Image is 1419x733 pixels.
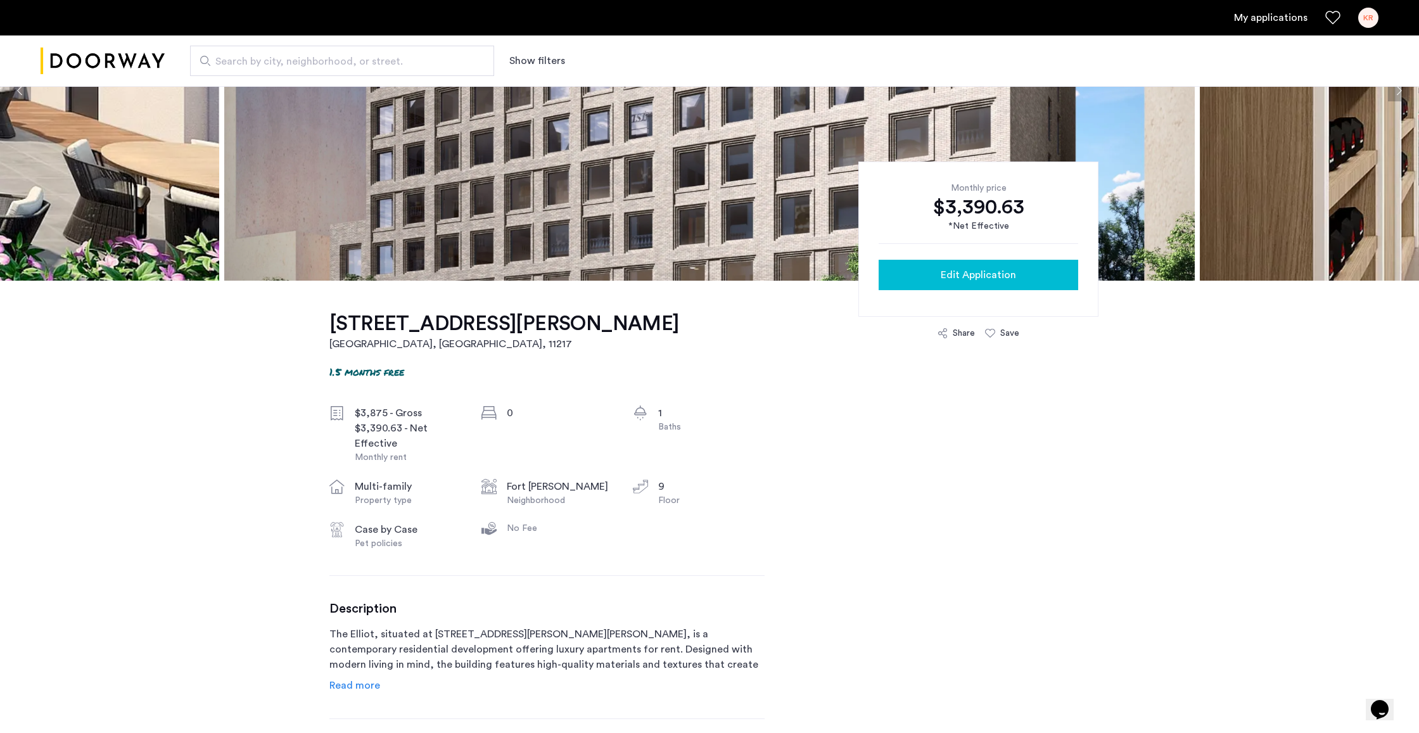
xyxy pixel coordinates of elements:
[355,494,461,507] div: Property type
[941,267,1016,283] span: Edit Application
[1358,8,1378,28] div: KR
[355,405,461,421] div: $3,875 - Gross
[329,311,679,336] h1: [STREET_ADDRESS][PERSON_NAME]
[329,364,404,379] p: 1.5 months free
[658,479,765,494] div: 9
[658,405,765,421] div: 1
[509,53,565,68] button: Show or hide filters
[1234,10,1308,25] a: My application
[1366,682,1406,720] iframe: chat widget
[879,220,1078,233] div: *Net Effective
[329,601,765,616] h3: Description
[658,421,765,433] div: Baths
[658,494,765,507] div: Floor
[329,680,380,691] span: Read more
[355,479,461,494] div: multi-family
[329,336,679,352] h2: [GEOGRAPHIC_DATA], [GEOGRAPHIC_DATA] , 11217
[879,260,1078,290] button: button
[507,494,613,507] div: Neighborhood
[507,405,613,421] div: 0
[215,54,459,69] span: Search by city, neighborhood, or street.
[329,678,380,693] a: Read info
[329,311,679,352] a: [STREET_ADDRESS][PERSON_NAME][GEOGRAPHIC_DATA], [GEOGRAPHIC_DATA], 11217
[507,479,613,494] div: Fort [PERSON_NAME]
[10,80,31,101] button: Previous apartment
[355,537,461,550] div: Pet policies
[329,627,765,672] p: The Elliot, situated at [STREET_ADDRESS][PERSON_NAME][PERSON_NAME], is a contemporary residential...
[1000,327,1019,340] div: Save
[1388,80,1409,101] button: Next apartment
[879,194,1078,220] div: $3,390.63
[879,182,1078,194] div: Monthly price
[355,421,461,451] div: $3,390.63 - Net Effective
[507,522,613,535] div: No Fee
[41,37,165,85] img: logo
[1325,10,1340,25] a: Favorites
[41,37,165,85] a: Cazamio logo
[355,522,461,537] div: Case by Case
[190,46,494,76] input: Apartment Search
[953,327,975,340] div: Share
[355,451,461,464] div: Monthly rent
